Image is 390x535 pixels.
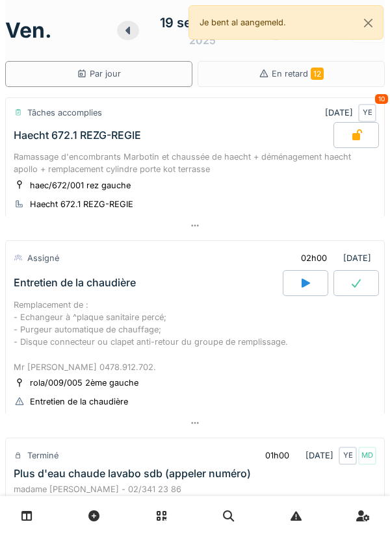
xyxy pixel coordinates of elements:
[301,252,327,264] div: 02h00
[272,69,324,79] span: En retard
[339,447,357,465] div: YE
[265,449,289,462] div: 01h00
[14,277,136,289] div: Entretien de la chaudière
[14,151,376,175] div: Ramassage d'encombrants Marbotin et chaussée de haecht + déménagement haecht apollo + remplacemen...
[27,449,58,462] div: Terminé
[325,104,376,122] div: [DATE]
[160,13,244,32] div: 19 septembre
[30,198,133,210] div: Haecht 672.1 REZG-REGIE
[30,377,138,389] div: rola/009/005 2ème gauche
[5,18,52,43] h1: ven.
[27,106,102,119] div: Tâches accomplies
[358,104,376,122] div: YE
[311,68,324,80] span: 12
[188,5,383,40] div: Je bent al aangemeld.
[77,68,121,80] div: Par jour
[30,395,128,408] div: Entretien de la chaudière
[354,6,383,40] button: Close
[290,246,376,270] div: [DATE]
[30,179,131,192] div: haec/672/001 rez gauche
[14,483,376,521] div: madame [PERSON_NAME] - 02/341 23 86 informe qu’elle n’a plus accès à l’eau chaude dans son lavabo.
[358,447,376,465] div: MD
[14,467,251,480] div: Plus d'eau chaude lavabo sdb (appeler numéro)
[189,32,216,48] div: 2025
[27,252,59,264] div: Assigné
[14,299,376,373] div: Remplacement de : - Echangeur à ^plaque sanitaire percé; - Purgeur automatique de chauffage; - Di...
[375,94,388,104] div: 10
[14,129,141,142] div: Haecht 672.1 REZG-REGIE
[254,443,376,467] div: [DATE]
